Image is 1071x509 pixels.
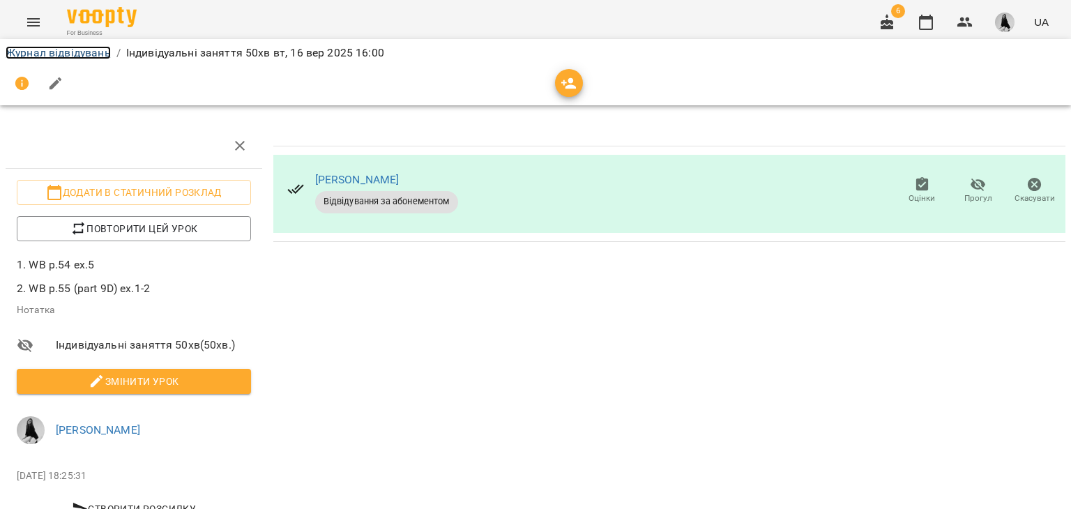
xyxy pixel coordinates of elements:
[1015,192,1055,204] span: Скасувати
[28,184,240,201] span: Додати в статичний розклад
[6,46,111,59] a: Журнал відвідувань
[28,373,240,390] span: Змінити урок
[17,369,251,394] button: Змінити урок
[126,45,384,61] p: Індивідуальні заняття 50хв вт, 16 вер 2025 16:00
[17,6,50,39] button: Menu
[1006,172,1063,211] button: Скасувати
[17,303,251,317] p: Нотатка
[894,172,950,211] button: Оцінки
[950,172,1007,211] button: Прогул
[964,192,992,204] span: Прогул
[17,469,251,483] p: [DATE] 18:25:31
[28,220,240,237] span: Повторити цей урок
[56,337,251,354] span: Індивідуальні заняття 50хв ( 50 хв. )
[995,13,1015,32] img: 1ec0e5e8bbc75a790c7d9e3de18f101f.jpeg
[67,7,137,27] img: Voopty Logo
[1028,9,1054,35] button: UA
[116,45,121,61] li: /
[67,29,137,38] span: For Business
[56,423,140,436] a: [PERSON_NAME]
[17,280,251,297] p: 2. WB p.55 (part 9D) ex.1-2
[1034,15,1049,29] span: UA
[315,173,400,186] a: [PERSON_NAME]
[315,195,458,208] span: Відвідування за абонементом
[6,45,1065,61] nav: breadcrumb
[17,257,251,273] p: 1. WB p.54 ex.5
[909,192,935,204] span: Оцінки
[17,416,45,444] img: 1ec0e5e8bbc75a790c7d9e3de18f101f.jpeg
[17,216,251,241] button: Повторити цей урок
[891,4,905,18] span: 6
[17,180,251,205] button: Додати в статичний розклад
